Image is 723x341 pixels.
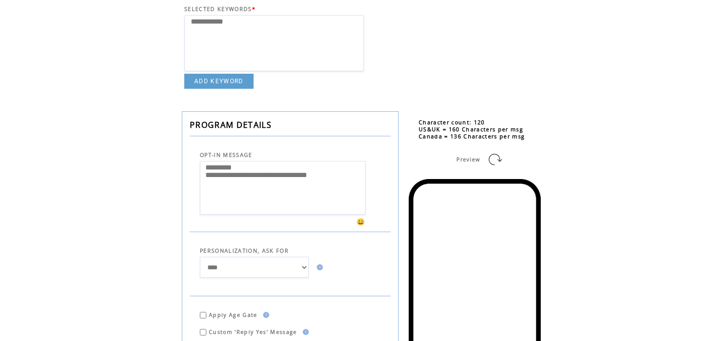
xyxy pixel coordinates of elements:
[209,311,258,318] span: Apply Age Gate
[419,133,525,140] span: Canada = 136 Characters per msg
[184,6,252,13] span: SELECTED KEYWORDS
[200,247,289,254] span: PERSONALIZATION, ASK FOR
[456,156,480,163] span: Preview
[260,312,269,318] img: help.gif
[419,126,523,133] span: US&UK = 160 Characters per msg
[200,151,253,158] span: OPT-IN MESSAGE
[190,119,272,130] span: PROGRAM DETAILS
[209,328,297,335] span: Custom 'Reply Yes' Message
[419,119,485,126] span: Character count: 120
[300,329,309,335] img: help.gif
[314,264,323,270] img: help.gif
[184,74,254,89] a: ADD KEYWORD
[356,217,366,226] span: 😀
